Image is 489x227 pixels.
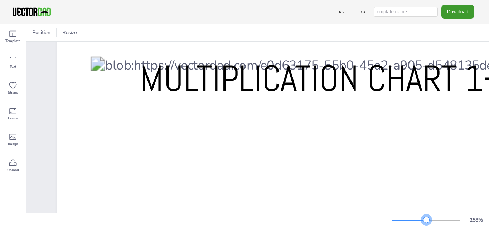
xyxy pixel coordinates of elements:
button: Download [441,5,474,18]
span: Position [31,29,52,36]
span: Frame [8,115,18,121]
button: Resize [59,27,80,38]
input: template name [374,7,438,17]
span: Template [5,38,20,44]
div: 258 % [468,217,485,223]
span: Text [10,64,16,70]
span: Shape [8,90,18,95]
span: Image [8,141,18,147]
img: VectorDad-1.png [11,6,52,17]
span: Upload [7,167,19,173]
